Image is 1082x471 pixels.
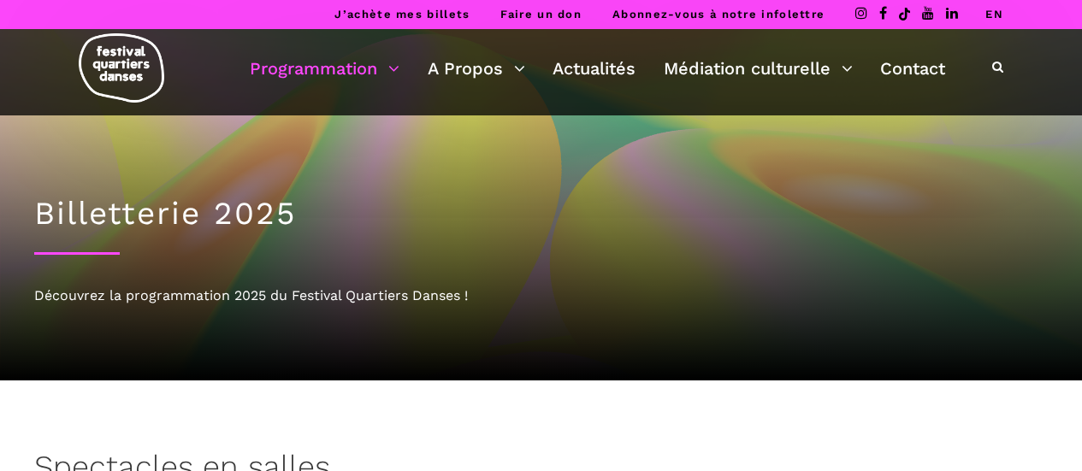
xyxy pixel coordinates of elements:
a: EN [985,8,1003,21]
a: Contact [880,54,945,83]
a: Programmation [250,54,399,83]
a: Médiation culturelle [664,54,853,83]
img: logo-fqd-med [79,33,164,103]
div: Découvrez la programmation 2025 du Festival Quartiers Danses ! [34,285,1048,307]
a: Abonnez-vous à notre infolettre [612,8,825,21]
a: A Propos [428,54,525,83]
a: Actualités [553,54,636,83]
a: Faire un don [500,8,582,21]
h1: Billetterie 2025 [34,195,1048,233]
a: J’achète mes billets [334,8,470,21]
